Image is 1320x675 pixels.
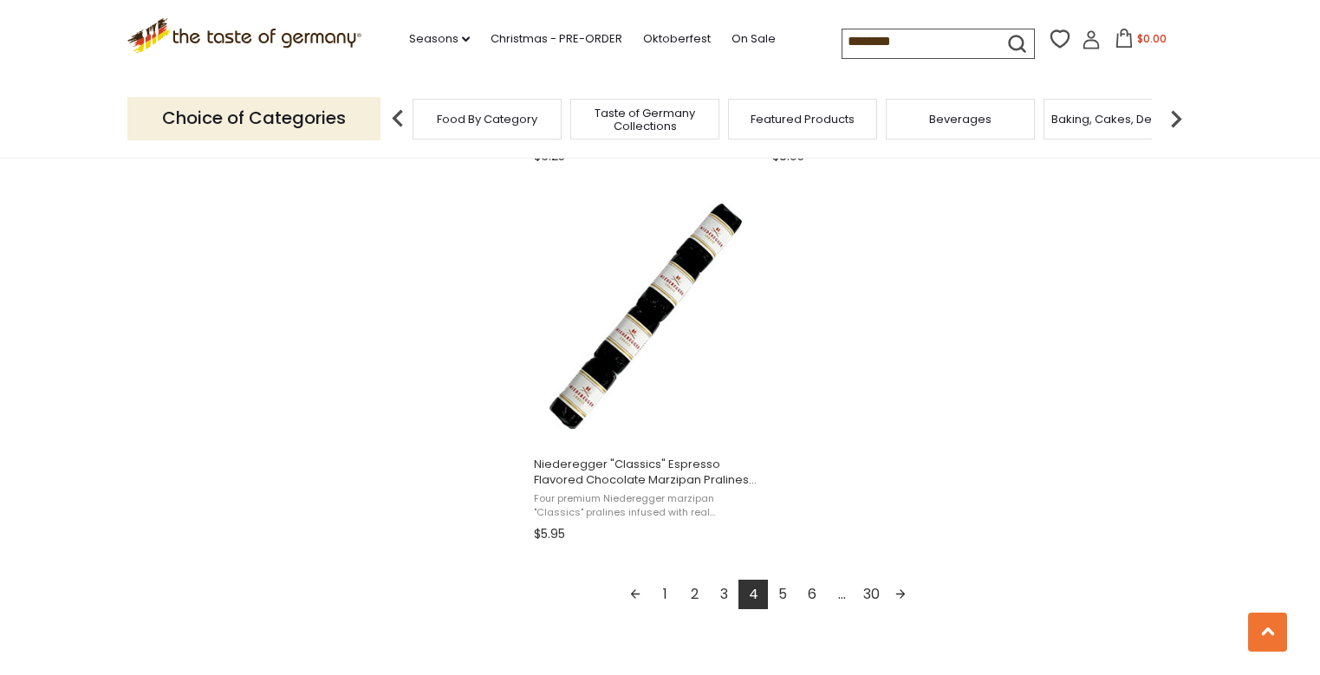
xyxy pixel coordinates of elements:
img: Niederegger "Classics" Espresso Flavored Chocolate Marzipan Pralines, 4 pc. 1.8 oz [531,199,761,429]
span: ... [827,580,856,609]
img: previous arrow [380,101,415,136]
a: 1 [650,580,680,609]
a: Next page [886,580,915,609]
img: next arrow [1159,101,1193,136]
a: Christmas - PRE-ORDER [491,29,622,49]
div: Pagination [534,580,1003,614]
a: Previous page [621,580,650,609]
span: $5.95 [534,525,565,543]
a: Taste of Germany Collections [575,107,714,133]
a: 2 [680,580,709,609]
a: 4 [738,580,768,609]
a: Featured Products [751,113,855,126]
a: Niederegger [531,184,761,548]
a: Baking, Cakes, Desserts [1051,113,1186,126]
span: Niederegger "Classics" Espresso Flavored Chocolate Marzipan Pralines, 4 pc. 1.8 oz [534,457,758,488]
p: Choice of Categories [127,97,380,140]
a: Seasons [409,29,470,49]
a: On Sale [732,29,776,49]
span: Four premium Niederegger marzipan "Classics" pralines infused with real espresso and enrobed in d... [534,492,758,519]
a: 30 [856,580,886,609]
a: Oktoberfest [643,29,711,49]
a: 5 [768,580,797,609]
button: $0.00 [1104,29,1178,55]
a: Beverages [929,113,992,126]
a: Food By Category [437,113,537,126]
a: 3 [709,580,738,609]
a: 6 [797,580,827,609]
span: $0.00 [1137,31,1167,46]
